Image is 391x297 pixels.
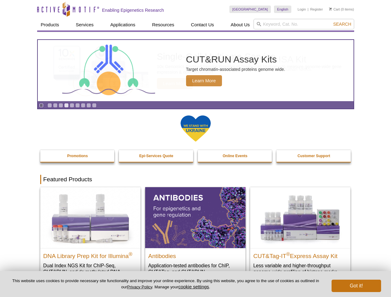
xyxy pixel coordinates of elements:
[148,19,178,31] a: Resources
[250,187,350,281] a: CUT&Tag-IT® Express Assay Kit CUT&Tag-IT®Express Assay Kit Less variable and higher-throughput ge...
[180,115,211,142] img: We Stand With Ukraine
[223,154,247,158] strong: Online Events
[139,154,173,158] strong: Epi-Services Quote
[72,19,98,31] a: Services
[333,22,351,27] span: Search
[37,19,63,31] a: Products
[186,67,285,72] p: Target chromatin-associated proteins genome wide.
[38,40,354,101] a: CUT&RUN Assay Kits CUT&RUN Assay Kits Target chromatin-associated proteins genome wide. Learn More
[253,262,347,275] p: Less variable and higher-throughput genome-wide profiling of histone marks​.
[145,187,245,281] a: All Antibodies Antibodies Application-tested antibodies for ChIP, CUT&Tag, and CUT&RUN.
[187,19,218,31] a: Contact Us
[59,103,63,108] a: Go to slide 3
[253,250,347,259] h2: CUT&Tag-IT Express Assay Kit
[40,150,115,162] a: Promotions
[298,154,330,158] strong: Customer Support
[62,42,155,99] img: CUT&RUN Assay Kits
[329,7,340,11] a: Cart
[75,103,80,108] a: Go to slide 6
[276,150,351,162] a: Customer Support
[106,19,139,31] a: Applications
[250,187,350,248] img: CUT&Tag-IT® Express Assay Kit
[10,278,321,290] p: This website uses cookies to provide necessary site functionality and improve your online experie...
[81,103,85,108] a: Go to slide 7
[331,21,353,27] button: Search
[329,6,354,13] li: (0 items)
[298,7,306,11] a: Login
[64,103,69,108] a: Go to slide 4
[40,187,141,287] a: DNA Library Prep Kit for Illumina DNA Library Prep Kit for Illumina® Dual Index NGS Kit for ChIP-...
[70,103,74,108] a: Go to slide 5
[186,55,285,64] h2: CUT&RUN Assay Kits
[310,7,323,11] a: Register
[274,6,291,13] a: English
[127,285,152,289] a: Privacy Policy
[43,250,137,259] h2: DNA Library Prep Kit for Illumina
[43,262,137,281] p: Dual Index NGS Kit for ChIP-Seq, CUT&RUN, and ds methylated DNA assays.
[308,6,309,13] li: |
[198,150,273,162] a: Online Events
[40,187,141,248] img: DNA Library Prep Kit for Illumina
[227,19,254,31] a: About Us
[178,284,209,289] button: cookie settings
[39,103,44,108] a: Toggle autoplay
[145,187,245,248] img: All Antibodies
[53,103,58,108] a: Go to slide 2
[92,103,97,108] a: Go to slide 9
[329,7,332,11] img: Your Cart
[102,7,164,13] h2: Enabling Epigenetics Research
[148,250,242,259] h2: Antibodies
[229,6,271,13] a: [GEOGRAPHIC_DATA]
[38,40,354,101] article: CUT&RUN Assay Kits
[186,75,222,86] span: Learn More
[129,251,133,256] sup: ®
[332,280,381,292] button: Got it!
[86,103,91,108] a: Go to slide 8
[286,251,290,256] sup: ®
[67,154,88,158] strong: Promotions
[40,175,351,184] h2: Featured Products
[148,262,242,275] p: Application-tested antibodies for ChIP, CUT&Tag, and CUT&RUN.
[119,150,194,162] a: Epi-Services Quote
[47,103,52,108] a: Go to slide 1
[254,19,354,29] input: Keyword, Cat. No.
